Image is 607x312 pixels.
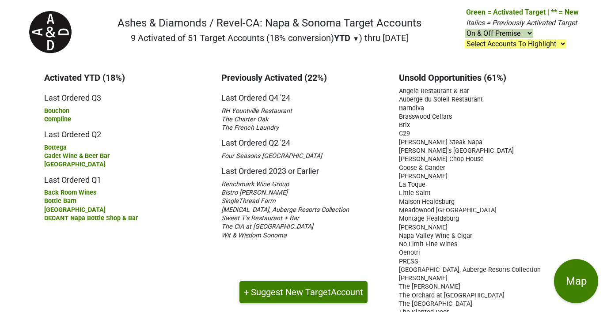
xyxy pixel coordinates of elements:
span: C29 [399,130,410,137]
span: [GEOGRAPHIC_DATA] [44,161,106,168]
span: Four Seasons [GEOGRAPHIC_DATA] [221,152,322,160]
span: Italics = Previously Activated Target [466,19,577,27]
h2: 9 Activated of 51 Target Accounts (18% conversion) ) thru [DATE] [118,33,421,43]
span: DECANT Napa Bottle Shop & Bar [44,214,138,222]
span: SingleThread Farm [221,197,276,205]
span: La Toque [399,181,425,188]
span: The [GEOGRAPHIC_DATA] [399,300,472,308]
h5: Last Ordered 2023 or Earlier [221,160,385,176]
span: [PERSON_NAME]'s [GEOGRAPHIC_DATA] [399,147,514,154]
span: Montage Healdsburg [399,215,459,222]
span: [PERSON_NAME] Steak Napa [399,139,482,146]
span: Goose & Gander [399,164,445,172]
span: [MEDICAL_DATA], Auberge Resorts Collection [221,206,349,214]
span: [PERSON_NAME] [399,224,448,231]
span: Back Room Wines [44,189,96,196]
h3: Activated YTD (18%) [44,72,208,83]
span: Bottega [44,144,67,151]
span: Account [331,287,363,297]
span: Compline [44,116,71,123]
span: [GEOGRAPHIC_DATA] [44,206,106,214]
span: RH Yountville Restaurant [221,107,292,115]
span: No Limit Fine Wines [399,241,457,248]
span: Little Saint [399,189,431,197]
span: Sweet T's Restaurant + Bar [221,214,299,222]
span: The Orchard at [GEOGRAPHIC_DATA] [399,292,505,299]
button: Map [554,259,598,303]
h3: Unsold Opportunities (61%) [399,72,563,83]
span: The [PERSON_NAME] [399,283,460,290]
button: + Suggest New TargetAccount [239,281,368,303]
span: Brasswood Cellars [399,113,452,120]
span: Benchmark Wine Group [221,180,289,188]
span: The CIA at [GEOGRAPHIC_DATA] [221,223,313,230]
span: PRESS [399,258,418,265]
span: Napa Valley Wine & Cigar [399,232,472,240]
span: Bistro [PERSON_NAME] [221,189,288,196]
h3: Previously Activated (22%) [221,72,385,83]
span: Bouchon [44,107,69,115]
span: [PERSON_NAME] [399,173,448,180]
span: Auberge du Soleil Restaurant [399,96,483,103]
h1: Ashes & Diamonds / Revel-CA: Napa & Sonoma Target Accounts [118,17,421,30]
span: Maison Healdsburg [399,198,455,206]
h5: Last Ordered Q1 [44,169,208,185]
span: [GEOGRAPHIC_DATA], Auberge Resorts Collection [399,266,541,274]
img: Ashes & Diamonds [28,10,73,54]
span: ▼ [353,35,359,43]
span: [PERSON_NAME] Chop House [399,155,484,163]
h5: Last Ordered Q4 '24 [221,86,385,103]
span: [PERSON_NAME] [399,274,448,282]
span: Wit & Wisdom Sonoma [221,232,287,239]
span: Bottle Barn [44,197,76,205]
span: The French Laundry [221,124,279,132]
span: The Charter Oak [221,116,268,123]
h5: Last Ordered Q2 '24 [221,132,385,148]
span: Cadet Wine & Beer Bar [44,152,110,160]
h5: Last Ordered Q3 [44,86,208,103]
span: Angele Restaurant & Bar [399,87,469,95]
span: Oenotri [399,249,420,256]
h5: Last Ordered Q2 [44,123,208,139]
span: Green = Activated Target | ** = New [466,8,579,16]
span: Barndiva [399,105,424,112]
span: Brix [399,121,410,129]
span: YTD [334,33,350,43]
span: Meadowood [GEOGRAPHIC_DATA] [399,207,497,214]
